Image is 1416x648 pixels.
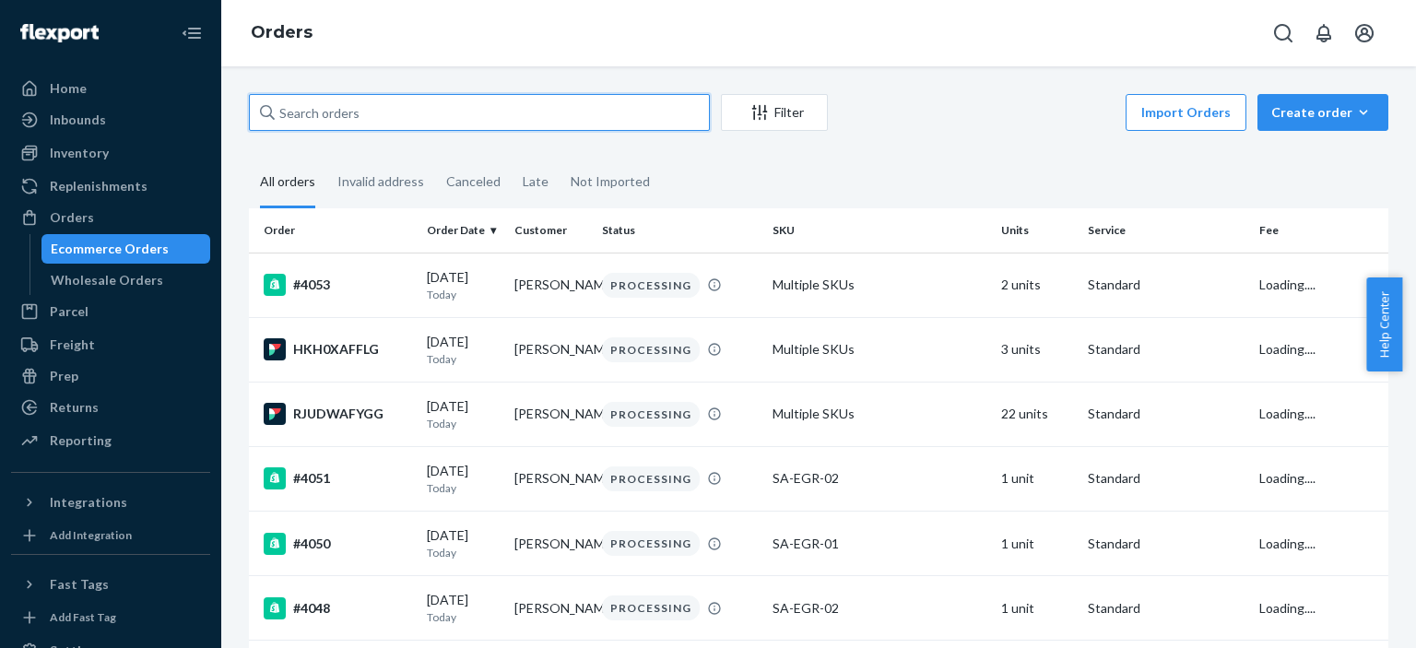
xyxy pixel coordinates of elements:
[11,203,210,232] a: Orders
[765,253,993,317] td: Multiple SKUs
[419,208,507,253] th: Order Date
[773,535,985,553] div: SA-EGR-01
[602,531,700,556] div: PROCESSING
[507,446,595,511] td: [PERSON_NAME]
[427,268,500,302] div: [DATE]
[427,397,500,431] div: [DATE]
[602,595,700,620] div: PROCESSING
[50,367,78,385] div: Prep
[1088,405,1244,423] p: Standard
[264,533,412,555] div: #4050
[1088,276,1244,294] p: Standard
[1366,277,1402,371] button: Help Center
[236,6,327,60] ol: breadcrumbs
[50,398,99,417] div: Returns
[264,274,412,296] div: #4053
[50,177,147,195] div: Replenishments
[251,22,313,42] a: Orders
[773,599,985,618] div: SA-EGR-02
[446,158,501,206] div: Canceled
[11,361,210,391] a: Prep
[41,234,211,264] a: Ecommerce Orders
[51,240,169,258] div: Ecommerce Orders
[994,317,1081,382] td: 3 units
[11,570,210,599] button: Fast Tags
[722,103,827,122] div: Filter
[11,393,210,422] a: Returns
[1257,94,1388,131] button: Create order
[51,271,163,289] div: Wholesale Orders
[50,493,127,512] div: Integrations
[337,158,424,206] div: Invalid address
[11,297,210,326] a: Parcel
[427,526,500,560] div: [DATE]
[50,575,109,594] div: Fast Tags
[994,208,1081,253] th: Units
[427,545,500,560] p: Today
[1252,512,1388,576] td: Loading....
[11,607,210,629] a: Add Fast Tag
[994,512,1081,576] td: 1 unit
[1252,382,1388,446] td: Loading....
[264,403,412,425] div: RJUDWAFYGG
[427,416,500,431] p: Today
[11,488,210,517] button: Integrations
[50,111,106,129] div: Inbounds
[11,171,210,201] a: Replenishments
[721,94,828,131] button: Filter
[602,466,700,491] div: PROCESSING
[50,144,109,162] div: Inventory
[1088,340,1244,359] p: Standard
[11,426,210,455] a: Reporting
[264,597,412,619] div: #4048
[50,336,95,354] div: Freight
[602,273,700,298] div: PROCESSING
[1346,15,1383,52] button: Open account menu
[1271,103,1375,122] div: Create order
[1252,446,1388,511] td: Loading....
[50,208,94,227] div: Orders
[427,480,500,496] p: Today
[507,512,595,576] td: [PERSON_NAME]
[994,382,1081,446] td: 22 units
[260,158,315,208] div: All orders
[595,208,765,253] th: Status
[249,208,419,253] th: Order
[1080,208,1251,253] th: Service
[50,431,112,450] div: Reporting
[20,24,99,42] img: Flexport logo
[50,79,87,98] div: Home
[602,337,700,362] div: PROCESSING
[1252,208,1388,253] th: Fee
[994,253,1081,317] td: 2 units
[1265,15,1302,52] button: Open Search Box
[1088,535,1244,553] p: Standard
[514,222,587,238] div: Customer
[427,462,500,496] div: [DATE]
[50,302,88,321] div: Parcel
[994,446,1081,511] td: 1 unit
[765,382,993,446] td: Multiple SKUs
[41,265,211,295] a: Wholesale Orders
[427,591,500,625] div: [DATE]
[507,576,595,641] td: [PERSON_NAME]
[11,330,210,359] a: Freight
[427,351,500,367] p: Today
[1126,94,1246,131] button: Import Orders
[11,524,210,547] a: Add Integration
[11,74,210,103] a: Home
[264,338,412,360] div: HKH0XAFFLG
[249,94,710,131] input: Search orders
[11,105,210,135] a: Inbounds
[173,15,210,52] button: Close Navigation
[1088,599,1244,618] p: Standard
[427,287,500,302] p: Today
[11,138,210,168] a: Inventory
[1252,317,1388,382] td: Loading....
[765,317,993,382] td: Multiple SKUs
[507,253,595,317] td: [PERSON_NAME]
[571,158,650,206] div: Not Imported
[427,609,500,625] p: Today
[1252,576,1388,641] td: Loading....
